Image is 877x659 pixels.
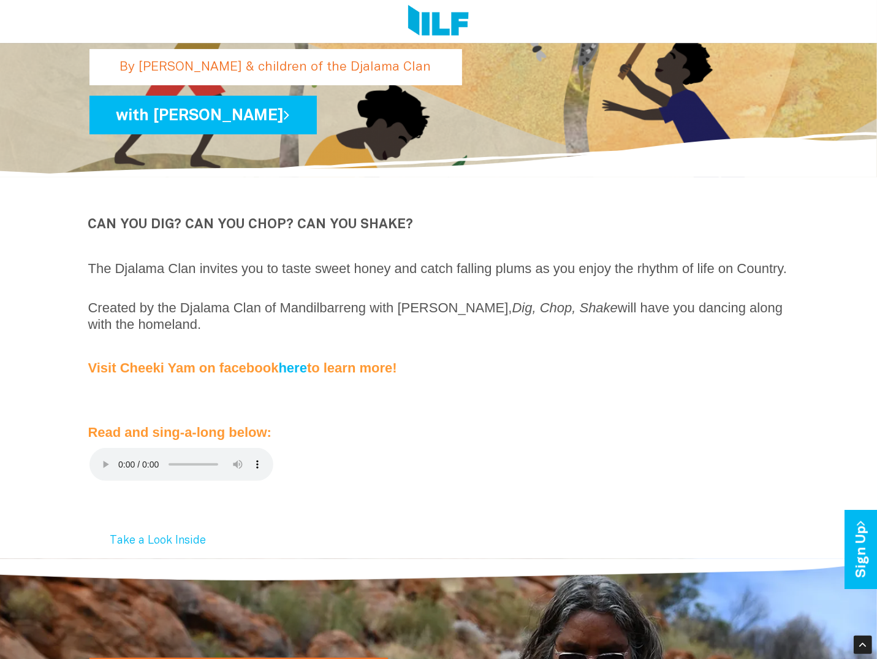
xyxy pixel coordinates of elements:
[278,360,306,376] a: here
[89,96,317,134] a: with [PERSON_NAME]
[88,218,414,231] b: CAN YOU DIG? CAN YOU CHOP? CAN YOU SHAKE?
[88,261,788,276] span: The Djalama Clan invites you to taste sweet honey and catch falling plums as you enjoy the rhythm...
[89,49,462,85] p: By [PERSON_NAME] & children of the Djalama Clan
[91,526,226,555] a: Take a Look Inside
[88,360,397,376] span: Visit Cheeki Yam on facebook to learn more!
[854,636,872,654] div: Scroll Back to Top
[512,300,618,315] i: Dig, Chop, Shake
[88,300,783,332] span: Created by the Djalama Clan of Mandilbarreng with [PERSON_NAME], will have you dancing along with...
[408,5,469,38] img: Logo
[88,425,271,440] span: Read and sing‑a‑long below:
